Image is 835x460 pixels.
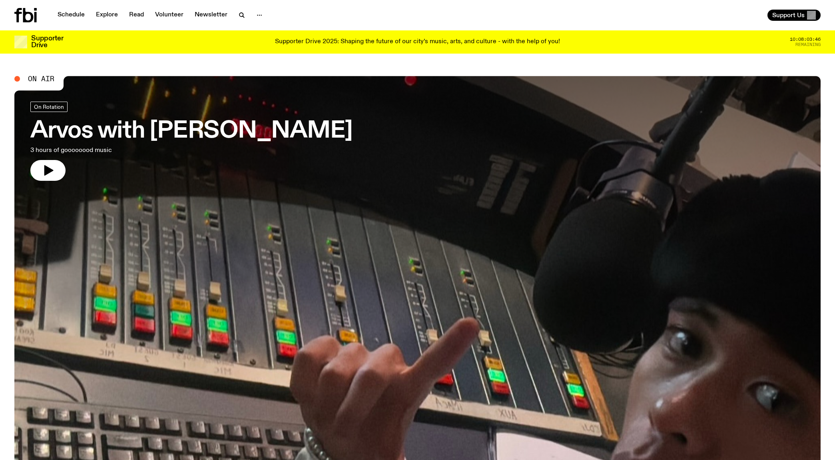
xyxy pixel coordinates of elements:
[767,10,821,21] button: Support Us
[790,37,821,42] span: 10:08:03:46
[30,146,235,155] p: 3 hours of goooooood music
[91,10,123,21] a: Explore
[53,10,90,21] a: Schedule
[30,120,353,142] h3: Arvos with [PERSON_NAME]
[30,102,68,112] a: On Rotation
[31,35,63,49] h3: Supporter Drive
[150,10,188,21] a: Volunteer
[34,104,64,110] span: On Rotation
[30,102,353,181] a: Arvos with [PERSON_NAME]3 hours of goooooood music
[124,10,149,21] a: Read
[795,42,821,47] span: Remaining
[772,12,805,19] span: Support Us
[275,38,560,46] p: Supporter Drive 2025: Shaping the future of our city’s music, arts, and culture - with the help o...
[190,10,232,21] a: Newsletter
[28,75,54,82] span: On Air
